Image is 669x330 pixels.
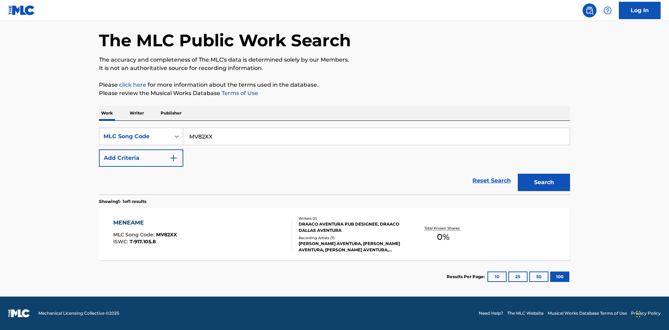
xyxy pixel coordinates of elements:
span: MV82XX [156,231,177,238]
a: Terms of Use [220,90,258,96]
span: ISWC : [113,238,130,245]
span: 0 % [437,231,449,243]
a: Log In [619,2,661,19]
div: Writers ( 2 ) [299,216,404,221]
p: The accuracy and completeness of The MLC's data is determined solely by our Members. [99,56,570,64]
p: Please for more information about the terms used in the database. [99,81,570,89]
p: Writer [128,106,146,120]
div: DRAACO AVENTURA PUB DESIGNEE, DRAACO DALLAS AVENTURA [299,221,404,234]
a: click here [119,81,146,88]
img: help [603,6,612,15]
img: search [585,6,594,15]
p: Please review the Musical Works Database [99,89,570,97]
a: MENEAMEMLC Song Code:MV82XXISWC:T-917.105.8Writers (2)DRAACO AVENTURA PUB DESIGNEE, DRAACO DALLAS... [99,208,570,260]
button: Add Criteria [99,149,183,167]
div: MENEAME [113,219,177,227]
button: Search [518,174,570,191]
button: 10 [487,272,507,282]
p: It is not an authoritative source for recording information. [99,64,570,72]
button: 100 [550,272,569,282]
div: Drag [636,304,640,324]
a: Reset Search [469,173,514,188]
img: 9d2ae6d4665cec9f34b9.svg [169,154,178,162]
div: [PERSON_NAME] AVENTURA, [PERSON_NAME] AVENTURA, [PERSON_NAME] AVENTURA, [PERSON_NAME] AVENTURA, [... [299,241,404,253]
button: 50 [529,272,548,282]
a: Privacy Policy [631,310,661,316]
p: Work [99,106,115,120]
a: The MLC Website [507,310,544,316]
div: Help [601,3,615,17]
div: MLC Song Code [103,132,166,141]
a: Public Search [583,3,597,17]
p: Total Known Shares: [424,226,462,231]
h1: The MLC Public Work Search [99,30,351,51]
img: MLC Logo [8,5,35,15]
a: Musical Works Database Terms of Use [548,310,627,316]
span: T-917.105.8 [130,238,156,245]
form: Search Form [99,128,570,195]
div: Recording Artists ( 7 ) [299,235,404,241]
img: logo [8,309,30,317]
p: Results Per Page: [447,274,486,280]
p: Publisher [159,106,184,120]
a: Need Help? [479,310,503,316]
iframe: Chat Widget [634,297,669,330]
span: MLC Song Code : [113,231,156,238]
p: Showing 1 - 1 of 1 results [99,198,146,205]
button: 25 [508,272,528,282]
span: Mechanical Licensing Collective © 2025 [38,310,119,316]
